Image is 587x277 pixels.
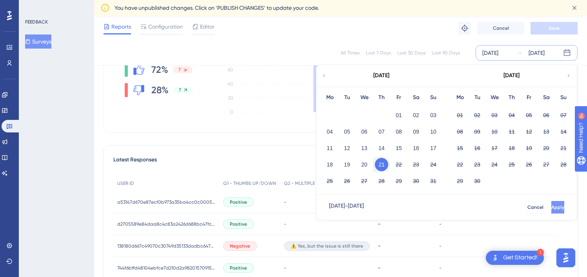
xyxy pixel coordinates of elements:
div: Th [373,93,390,102]
div: Mo [321,93,338,102]
span: - [439,265,442,271]
img: launcher-image-alternative-text [491,253,500,263]
button: 19 [340,158,354,171]
span: USER ID [117,180,134,186]
button: Cancel [477,22,524,34]
span: Positive [230,265,247,271]
button: 09 [471,125,484,138]
button: 09 [409,125,423,138]
button: 12 [340,141,354,155]
span: Q1 - THUMBS UP/DOWN [223,180,276,186]
button: 13 [358,141,371,155]
tspan: 40 [227,81,233,87]
button: 01 [392,109,405,122]
span: 7 [179,87,181,93]
button: 01 [453,109,467,122]
button: 26 [522,158,536,171]
div: FEEDBACK [25,19,48,25]
div: We [486,93,503,102]
span: Q2 - MULTIPLE CHOICE [284,180,334,186]
button: 29 [453,174,467,188]
div: Th [503,93,520,102]
button: 03 [488,109,501,122]
span: - [284,199,286,205]
button: 14 [375,141,388,155]
div: Fr [390,93,407,102]
div: Su [555,93,572,102]
button: 11 [505,125,518,138]
button: 19 [522,141,536,155]
iframe: UserGuiding AI Assistant Launcher [554,246,578,270]
button: 24 [427,158,440,171]
div: 9+ [53,4,58,10]
div: Sa [538,93,555,102]
button: 30 [471,174,484,188]
div: Tu [469,93,486,102]
span: Need Help? [18,2,49,11]
button: 08 [453,125,467,138]
button: 03 [427,109,440,122]
button: 31 [427,174,440,188]
tspan: 20 [228,95,233,101]
button: 27 [358,174,371,188]
button: 17 [427,141,440,155]
button: 28 [375,174,388,188]
button: 26 [340,174,354,188]
span: 744f6bffd48104ebfce7d210d2a982015709158bab571f4c9592607dd01c94c8 [117,265,215,271]
button: Cancel [527,201,543,214]
span: - [284,221,286,227]
button: 16 [409,141,423,155]
span: - [439,243,442,249]
button: 30 [409,174,423,188]
span: a53147d670e87ecf0b973a35ba4cc0c0005060f5680f268ceb46fd8ebe49e638 [117,199,215,205]
button: 22 [392,158,405,171]
button: 18 [505,141,518,155]
div: - [378,264,431,272]
button: 06 [358,125,371,138]
span: d2705589e84daa8c4c83a2426d688bc47fca81307d389c73fa6e5e95e9d994fe [117,221,215,227]
button: 11 [323,141,336,155]
span: Save [549,25,560,31]
div: [DATE] - [DATE] [329,201,364,214]
button: 04 [323,125,336,138]
button: 08 [392,125,405,138]
button: 12 [522,125,536,138]
span: You have unpublished changes. Click on ‘PUBLISH CHANGES’ to update your code. [114,3,319,13]
span: - [284,265,286,271]
tspan: 0 [230,109,233,115]
button: 15 [453,141,467,155]
button: 15 [392,141,405,155]
div: [DATE] [373,71,389,80]
button: 25 [505,158,518,171]
span: Cancel [493,25,509,31]
span: 138180d667c49070c30749d35133dadbc6470c2d11e5c0fdd70d44328dd7ee46 [117,243,215,249]
span: Reports [111,22,131,31]
div: [DATE] [503,71,520,80]
button: 10 [488,125,501,138]
button: 22 [453,158,467,171]
button: 23 [471,158,484,171]
tspan: 60 [228,67,233,72]
span: - [439,221,442,227]
div: - [378,242,431,250]
button: Save [531,22,578,34]
div: Tu [338,93,356,102]
div: All Times [341,50,360,56]
button: Surveys [25,34,51,49]
div: We [356,93,373,102]
button: 04 [505,109,518,122]
button: 17 [488,141,501,155]
span: Apply [551,204,564,210]
div: [DATE] [529,48,545,58]
span: Configuration [148,22,183,31]
button: 07 [375,125,388,138]
span: Latest Responses [113,155,157,169]
button: 21 [375,158,388,171]
button: 23 [409,158,423,171]
button: 13 [540,125,553,138]
div: - [378,220,431,228]
div: Last 30 Days [397,50,425,56]
div: 1 [537,249,544,256]
span: 28% [151,84,169,96]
